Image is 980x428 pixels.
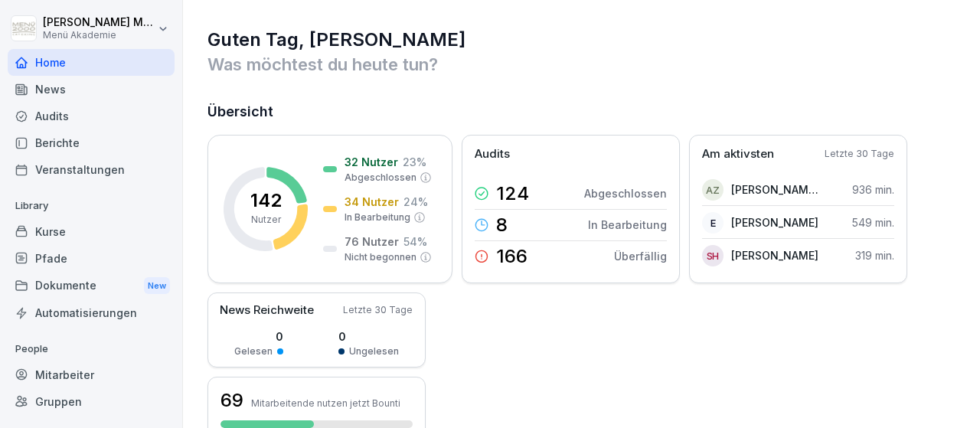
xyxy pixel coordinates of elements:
p: 142 [250,191,282,210]
h3: 69 [220,387,243,413]
p: People [8,337,175,361]
p: Library [8,194,175,218]
p: 319 min. [855,247,894,263]
p: [PERSON_NAME] Zsarta [731,181,819,198]
p: 32 Nutzer [345,154,398,170]
a: DokumenteNew [8,272,175,300]
p: 23 % [403,154,426,170]
p: 0 [234,328,283,345]
p: Letzte 30 Tage [343,303,413,317]
p: Überfällig [614,248,667,264]
p: [PERSON_NAME] [731,247,818,263]
a: Gruppen [8,388,175,415]
div: E [702,212,724,234]
p: Am aktivsten [702,145,774,163]
p: Letzte 30 Tage [825,147,894,161]
p: Menü Akademie [43,30,155,41]
p: News Reichweite [220,302,314,319]
div: SH [702,245,724,266]
a: Mitarbeiter [8,361,175,388]
p: 34 Nutzer [345,194,399,210]
a: Veranstaltungen [8,156,175,183]
a: Pfade [8,245,175,272]
a: Automatisierungen [8,299,175,326]
p: 166 [496,247,528,266]
p: Was möchtest du heute tun? [207,52,957,77]
div: Dokumente [8,272,175,300]
p: 76 Nutzer [345,234,399,250]
p: 0 [338,328,399,345]
p: In Bearbeitung [588,217,667,233]
h1: Guten Tag, [PERSON_NAME] [207,28,957,52]
p: Mitarbeitende nutzen jetzt Bounti [251,397,400,409]
a: Audits [8,103,175,129]
p: 54 % [403,234,427,250]
p: In Bearbeitung [345,211,410,224]
p: [PERSON_NAME] Macke [43,16,155,29]
p: 936 min. [852,181,894,198]
a: Kurse [8,218,175,245]
a: News [8,76,175,103]
p: Audits [475,145,510,163]
p: Ungelesen [349,345,399,358]
p: Abgeschlossen [584,185,667,201]
p: Abgeschlossen [345,171,416,185]
a: Home [8,49,175,76]
p: 8 [496,216,508,234]
p: Nutzer [251,213,281,227]
p: [PERSON_NAME] [731,214,818,230]
a: Berichte [8,129,175,156]
p: Gelesen [234,345,273,358]
p: 24 % [403,194,428,210]
p: 549 min. [852,214,894,230]
h2: Übersicht [207,101,957,123]
p: 124 [496,185,529,203]
div: AZ [702,179,724,201]
div: New [144,277,170,295]
p: Nicht begonnen [345,250,416,264]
